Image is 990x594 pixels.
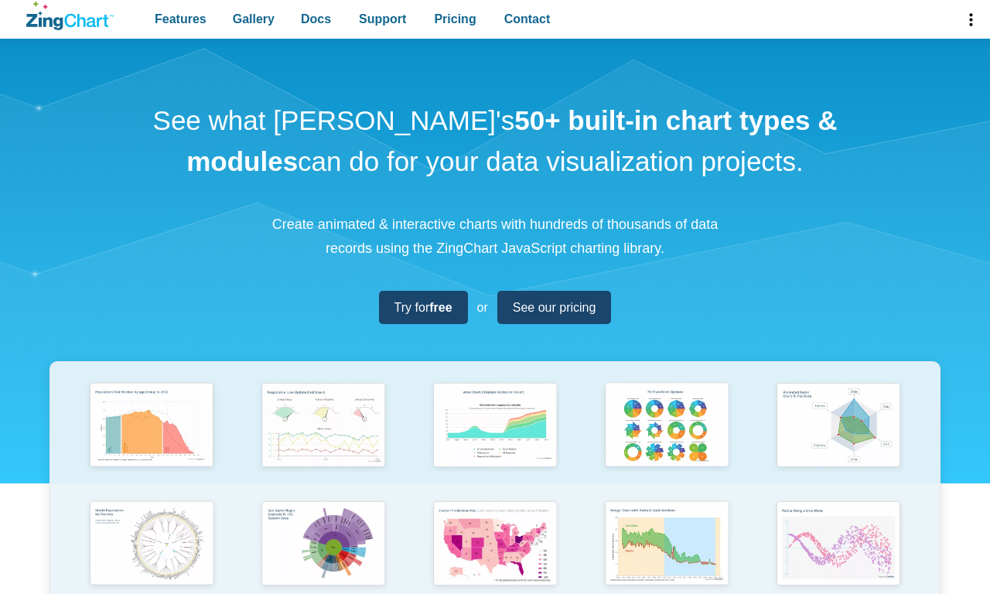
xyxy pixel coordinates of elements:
[513,297,596,318] span: See our pricing
[254,377,392,476] img: Responsive Live Update Dashboard
[359,9,406,29] span: Support
[26,2,114,30] a: ZingChart Logo. Click to return to the homepage
[147,101,843,182] h1: See what [PERSON_NAME]'s can do for your data visualization projects.
[477,297,488,318] span: or
[409,377,581,496] a: Area Chart (Displays Nodes on Hover)
[598,377,736,476] img: Pie Transform Options
[263,213,727,260] p: Create animated & interactive charts with hundreds of thousands of data records using the ZingCha...
[770,377,907,476] img: Animated Radar Chart ft. Pet Data
[394,297,452,318] span: Try for
[770,496,907,594] img: Points Along a Sine Wave
[254,496,392,593] img: Sun Burst Plugin Example ft. File System Data
[434,9,476,29] span: Pricing
[155,9,207,29] span: Features
[379,291,468,324] a: Try forfree
[83,496,220,594] img: World Population by Country
[66,377,237,496] a: Population Distribution by Age Group in 2052
[753,377,924,496] a: Animated Radar Chart ft. Pet Data
[186,105,837,176] strong: 50+ built-in chart types & modules
[301,9,331,29] span: Docs
[429,301,452,314] strong: free
[237,377,409,496] a: Responsive Live Update Dashboard
[598,496,736,594] img: Range Chart with Rultes & Scale Markers
[83,377,220,476] img: Population Distribution by Age Group in 2052
[581,377,753,496] a: Pie Transform Options
[497,291,612,324] a: See our pricing
[426,377,564,476] img: Area Chart (Displays Nodes on Hover)
[233,9,275,29] span: Gallery
[426,496,564,594] img: Election Predictions Map
[504,9,551,29] span: Contact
